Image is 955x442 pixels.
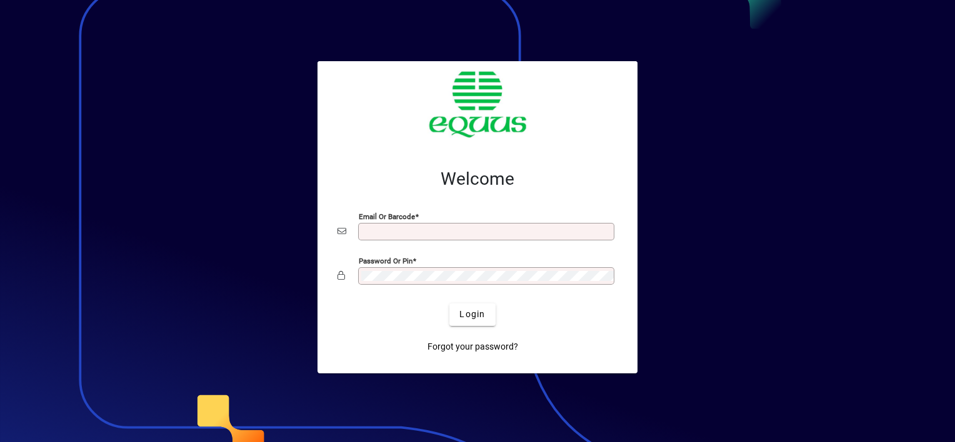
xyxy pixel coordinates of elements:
mat-label: Email or Barcode [359,212,415,220]
button: Login [449,303,495,326]
span: Login [459,308,485,321]
h2: Welcome [337,169,617,190]
a: Forgot your password? [422,336,523,358]
mat-label: Password or Pin [359,256,412,265]
span: Forgot your password? [427,340,518,353]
